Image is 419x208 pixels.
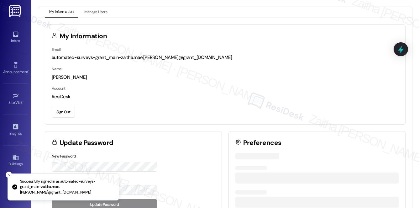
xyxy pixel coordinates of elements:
div: [PERSON_NAME] [52,74,399,81]
a: Inbox [3,29,28,46]
span: • [22,130,23,135]
a: Site Visit • [3,91,28,108]
h3: Preferences [243,140,281,146]
label: Name [52,67,62,72]
button: My Information [45,7,78,18]
a: Buildings [3,152,28,169]
label: Email [52,47,60,52]
h3: Update Password [60,140,113,146]
p: Successfully signed in as automated-surveys-grant_main-zaitha.mae.[PERSON_NAME]@grant_[DOMAIN_NAME] [20,179,114,195]
a: Insights • [3,121,28,138]
button: Sign Out [52,107,75,118]
div: ResiDesk [52,93,399,100]
a: Leads [3,183,28,200]
img: ResiDesk Logo [9,5,22,17]
h3: My Information [60,33,107,40]
button: Manage Users [80,7,112,18]
label: Account [52,86,65,91]
span: • [28,69,29,73]
button: Close toast [6,172,12,178]
label: New Password [52,154,76,159]
div: automated-surveys-grant_main-zaitha.mae.[PERSON_NAME]@grant_[DOMAIN_NAME] [52,54,399,61]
